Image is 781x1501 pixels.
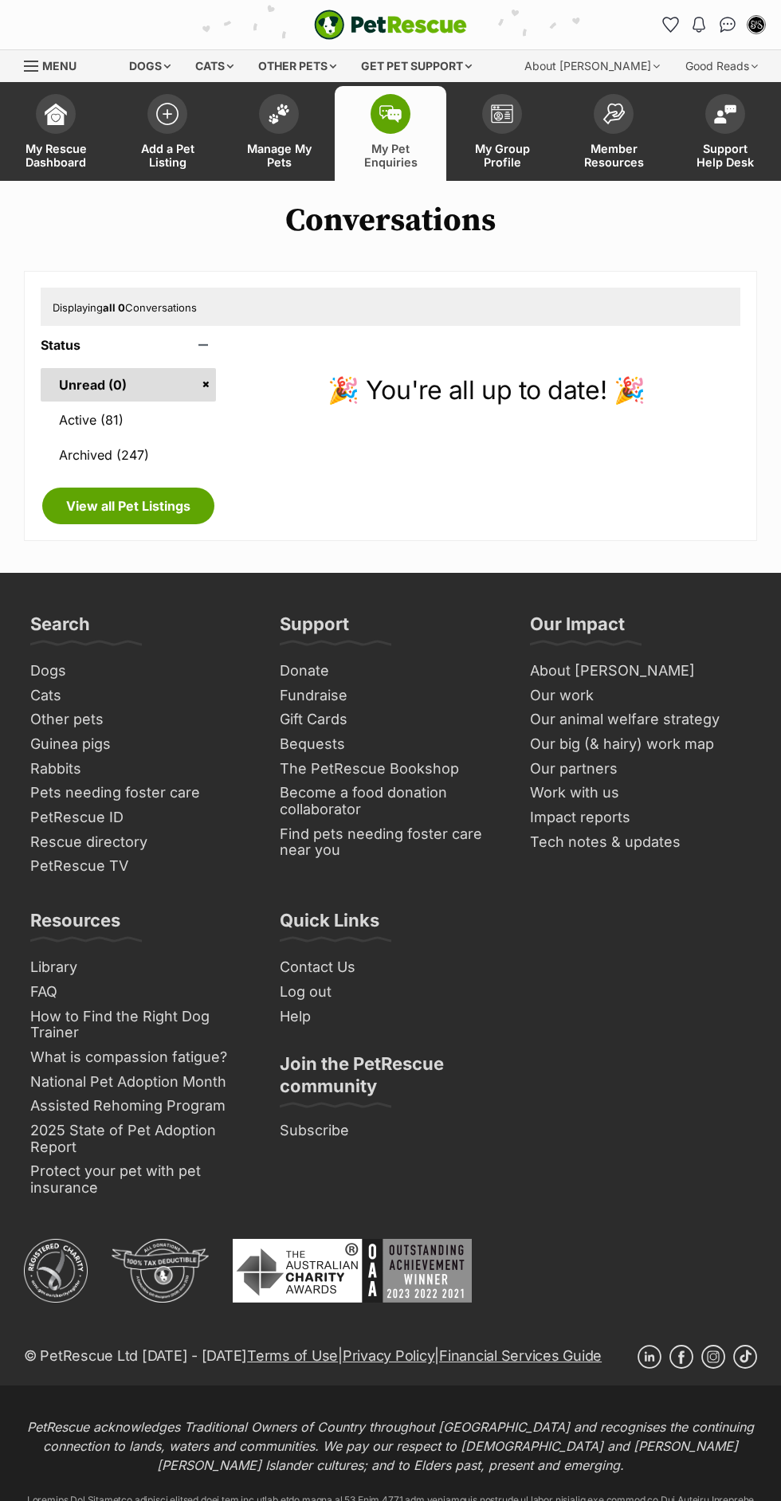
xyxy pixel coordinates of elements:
[524,707,757,732] a: Our animal welfare strategy
[24,1045,257,1070] a: What is compassion fatigue?
[524,659,757,684] a: About [PERSON_NAME]
[439,1347,602,1364] a: Financial Services Guide
[379,105,402,123] img: pet-enquiries-icon-7e3ad2cf08bfb03b45e93fb7055b45f3efa6380592205ae92323e6603595dc1f.svg
[24,830,257,855] a: Rescue directory
[53,301,197,314] span: Displaying Conversations
[24,1005,257,1045] a: How to Find the Right Dog Trainer
[24,659,257,684] a: Dogs
[273,1119,507,1143] a: Subscribe
[273,781,507,821] a: Become a food donation collaborator
[247,1347,338,1364] a: Terms of Use
[156,103,179,125] img: add-pet-listing-icon-0afa8454b4691262ce3f59096e99ab1cd57d4a30225e0717b998d2c9b9846f56.svg
[693,17,705,33] img: notifications-46538b983faf8c2785f20acdc204bb7945ddae34d4c08c2a6579f10ce5e182be.svg
[24,781,257,805] a: Pets needing foster care
[638,1345,661,1369] a: Linkedin
[103,301,125,314] strong: all 0
[273,707,507,732] a: Gift Cards
[558,86,669,181] a: Member Resources
[24,1345,602,1366] p: © PetRescue Ltd [DATE] - [DATE] | |
[24,50,88,79] a: Menu
[715,12,740,37] a: Conversations
[24,1159,257,1200] a: Protect your pet with pet insurance
[524,732,757,757] a: Our big (& hairy) work map
[118,50,182,82] div: Dogs
[669,1345,693,1369] a: Facebook
[733,1345,757,1369] a: TikTok
[24,980,257,1005] a: FAQ
[524,781,757,805] a: Work with us
[273,659,507,684] a: Donate
[20,142,92,169] span: My Rescue Dashboard
[335,86,446,181] a: My Pet Enquiries
[41,368,216,402] a: Unread (0)
[280,909,379,941] h3: Quick Links
[602,103,625,124] img: member-resources-icon-8e73f808a243e03378d46382f2149f9095a855e16c252ad45f914b54edf8863c.svg
[24,955,257,980] a: Library
[273,955,507,980] a: Contact Us
[669,86,781,181] a: Support Help Desk
[131,142,203,169] span: Add a Pet Listing
[112,1239,209,1303] img: DGR
[223,86,335,181] a: Manage My Pets
[24,805,257,830] a: PetRescue ID
[12,1417,769,1475] p: PetRescue acknowledges Traditional Owners of Country throughout [GEOGRAPHIC_DATA] and recognises ...
[524,757,757,782] a: Our partners
[24,1070,257,1095] a: National Pet Adoption Month
[689,142,761,169] span: Support Help Desk
[748,17,764,33] img: Sugar and Spice Cat Rescue profile pic
[24,1119,257,1159] a: 2025 State of Pet Adoption Report
[243,142,315,169] span: Manage My Pets
[268,104,290,124] img: manage-my-pets-icon-02211641906a0b7f246fdf0571729dbe1e7629f14944591b6c1af311fb30b64b.svg
[24,757,257,782] a: Rabbits
[30,613,90,645] h3: Search
[273,1005,507,1029] a: Help
[233,1239,472,1303] img: Australian Charity Awards - Outstanding Achievement Winner 2023 - 2022 - 2021
[744,12,769,37] button: My account
[280,1052,500,1107] h3: Join the PetRescue community
[184,50,245,82] div: Cats
[343,1347,434,1364] a: Privacy Policy
[273,757,507,782] a: The PetRescue Bookshop
[720,17,736,33] img: chat-41dd97257d64d25036548639549fe6c8038ab92f7586957e7f3b1b290dea8141.svg
[524,684,757,708] a: Our work
[657,12,769,37] ul: Account quick links
[530,613,625,645] h3: Our Impact
[41,438,216,472] a: Archived (247)
[524,805,757,830] a: Impact reports
[674,50,769,82] div: Good Reads
[513,50,671,82] div: About [PERSON_NAME]
[657,12,683,37] a: Favourites
[30,909,120,941] h3: Resources
[42,488,214,524] a: View all Pet Listings
[446,86,558,181] a: My Group Profile
[41,338,216,352] header: Status
[273,732,507,757] a: Bequests
[42,59,77,73] span: Menu
[45,103,67,125] img: dashboard-icon-eb2f2d2d3e046f16d808141f083e7271f6b2e854fb5c12c21221c1fb7104beca.svg
[247,50,347,82] div: Other pets
[314,10,467,40] img: logo-e224e6f780fb5917bec1dbf3a21bbac754714ae5b6737aabdf751b685950b380.svg
[24,732,257,757] a: Guinea pigs
[24,1239,88,1303] img: ACNC
[41,403,216,437] a: Active (81)
[232,371,740,410] p: 🎉 You're all up to date! 🎉
[355,142,426,169] span: My Pet Enquiries
[701,1345,725,1369] a: Instagram
[578,142,650,169] span: Member Resources
[350,50,483,82] div: Get pet support
[24,1094,257,1119] a: Assisted Rehoming Program
[24,707,257,732] a: Other pets
[714,104,736,123] img: help-desk-icon-fdf02630f3aa405de69fd3d07c3f3aa587a6932b1a1747fa1d2bba05be0121f9.svg
[686,12,712,37] button: Notifications
[524,830,757,855] a: Tech notes & updates
[466,142,538,169] span: My Group Profile
[24,854,257,879] a: PetRescue TV
[24,684,257,708] a: Cats
[273,684,507,708] a: Fundraise
[491,104,513,123] img: group-profile-icon-3fa3cf56718a62981997c0bc7e787c4b2cf8bcc04b72c1350f741eb67cf2f40e.svg
[112,86,223,181] a: Add a Pet Listing
[314,10,467,40] a: PetRescue
[280,613,349,645] h3: Support
[273,822,507,863] a: Find pets needing foster care near you
[273,980,507,1005] a: Log out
